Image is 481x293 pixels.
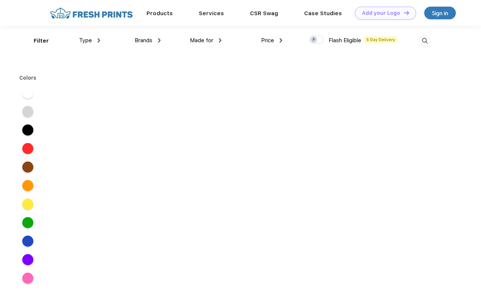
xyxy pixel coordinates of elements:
[158,38,161,43] img: dropdown.png
[362,10,400,16] div: Add your Logo
[364,36,397,43] span: 5 Day Delivery
[424,7,456,19] a: Sign in
[190,37,213,44] span: Made for
[79,37,92,44] span: Type
[146,10,173,17] a: Products
[432,9,448,17] div: Sign in
[250,10,278,17] a: CSR Swag
[98,38,100,43] img: dropdown.png
[48,7,135,20] img: fo%20logo%202.webp
[34,37,49,45] div: Filter
[404,11,409,15] img: DT
[14,74,42,82] div: Colors
[329,37,361,44] span: Flash Eligible
[261,37,274,44] span: Price
[419,35,431,47] img: desktop_search.svg
[199,10,224,17] a: Services
[219,38,221,43] img: dropdown.png
[280,38,282,43] img: dropdown.png
[135,37,152,44] span: Brands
